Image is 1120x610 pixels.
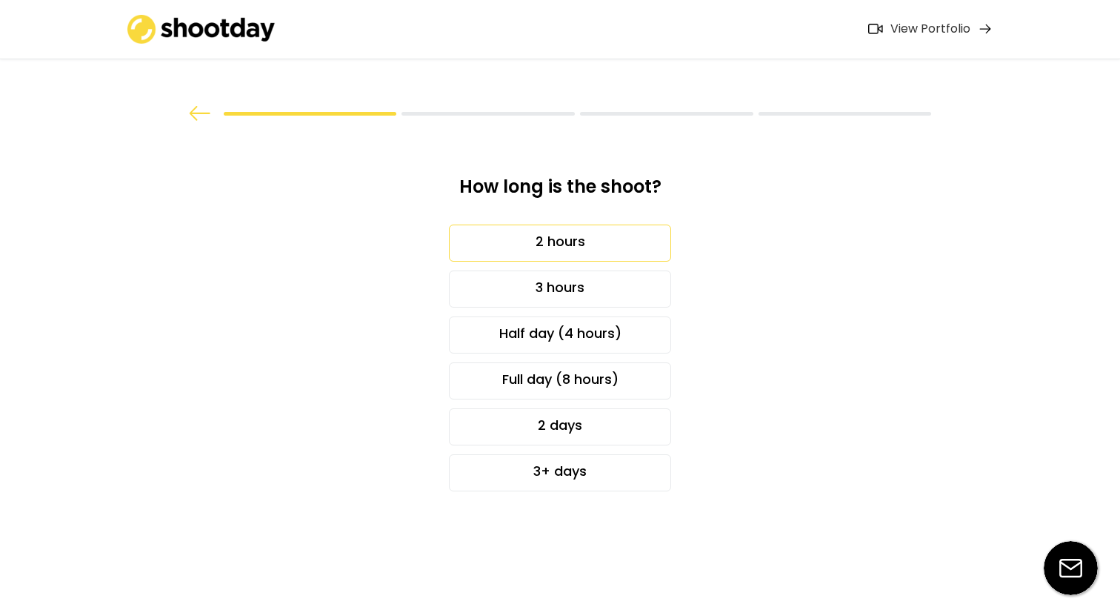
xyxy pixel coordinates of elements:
img: shootday_logo.png [127,15,276,44]
img: email-icon%20%281%29.svg [1044,541,1098,595]
div: How long is the shoot? [359,175,761,210]
img: arrow%20back.svg [189,106,211,121]
div: Half day (4 hours) [449,316,671,354]
div: 2 days [449,408,671,445]
div: Full day (8 hours) [449,362,671,400]
div: 2 hours [449,225,671,262]
img: Icon%20feather-video%402x.png [868,24,883,34]
div: View Portfolio [890,21,970,37]
div: 3 hours [449,271,671,308]
div: 3+ days [449,454,671,491]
